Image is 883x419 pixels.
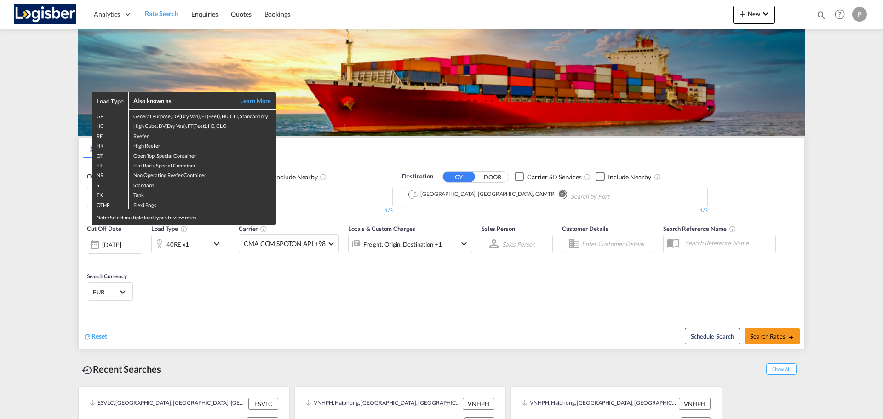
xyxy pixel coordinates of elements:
td: S [92,179,129,189]
th: Load Type [92,92,129,110]
td: High Cube, DV(Dry Van), FT(Feet), H0, CLO [129,120,276,130]
td: Flexi Bags [129,199,276,209]
td: HR [92,140,129,149]
td: GP [92,110,129,120]
td: General Purpose, DV(Dry Van), FT(Feet), H0, CLI, Standard dry [129,110,276,120]
td: Open Top, Special Container [129,150,276,160]
td: Standard [129,179,276,189]
td: RE [92,130,129,140]
td: OTHR [92,199,129,209]
td: FR [92,160,129,169]
td: High Reefer [129,140,276,149]
td: Tank [129,189,276,199]
td: Non Operating Reefer Container [129,169,276,179]
td: HC [92,120,129,130]
td: OT [92,150,129,160]
td: Reefer [129,130,276,140]
td: TK [92,189,129,199]
div: Note: Select multiple load types to view rates [92,209,276,225]
a: Learn More [230,97,271,105]
td: Flat Rack, Special Container [129,160,276,169]
div: Also known as [133,97,230,105]
td: NR [92,169,129,179]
